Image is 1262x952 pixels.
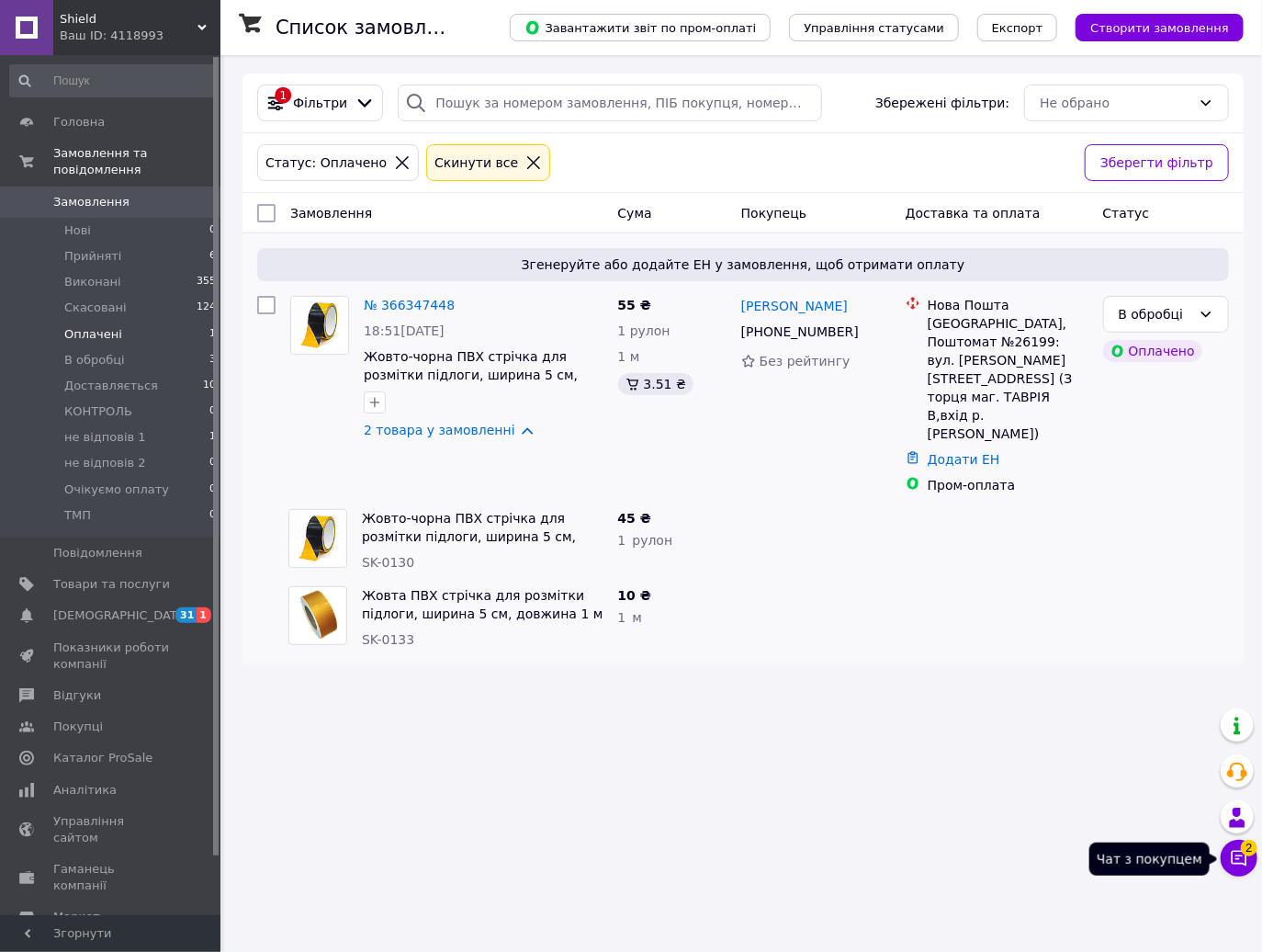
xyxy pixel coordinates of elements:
div: Ваш ID: 4118993 [60,28,220,44]
div: Пром-оплата [928,476,1088,494]
span: 31 [175,607,197,623]
span: 1 рулон [618,323,670,338]
span: Shield [60,11,197,28]
a: № 366347448 [364,298,455,312]
span: Прийняті [64,248,121,265]
span: Доставка та оплата [906,206,1041,221]
input: Пошук [9,64,218,97]
span: Зберегти фільтр [1100,153,1213,173]
span: Оплачені [64,326,122,343]
span: Виконані [64,274,121,290]
span: Маркет [53,909,100,925]
span: 0 [209,455,216,471]
span: 1 м [618,349,640,364]
a: Жовто-чорна ПВХ стрічка для розмітки підлоги, ширина 5 см, довжина 5 м [362,511,576,562]
img: Фото товару [291,297,348,354]
span: Cума [618,206,652,221]
span: Управління сайтом [53,813,170,846]
span: 2 [1241,840,1257,856]
span: Повідомлення [53,545,142,561]
span: не відповів 2 [64,455,146,471]
span: 0 [209,222,216,239]
span: 55 ₴ [618,298,651,312]
span: Завантажити звіт по пром-оплаті [524,19,756,36]
a: Фото товару [290,296,349,355]
span: 10 [203,378,216,394]
span: Без рейтингу [760,354,851,368]
span: Очікуємо оплату [64,482,169,498]
input: Пошук за номером замовлення, ПІБ покупця, номером телефону, Email, номером накладної [398,85,821,121]
span: Згенеруйте або додайте ЕН у замовлення, щоб отримати оплату [265,255,1222,274]
span: Покупці [53,719,103,735]
span: 6 [209,248,216,265]
span: Замовлення та повідомлення [53,145,220,178]
span: Експорт [992,21,1043,35]
span: 124 [197,300,216,316]
span: В обробці [64,352,125,368]
span: 0 [209,403,216,420]
div: Не обрано [1040,93,1191,113]
span: Каталог ProSale [53,750,152,766]
span: 355 [197,274,216,290]
button: Завантажити звіт по пром-оплаті [510,14,771,41]
h1: Список замовлень [276,17,462,39]
span: Створити замовлення [1090,21,1229,35]
span: Статус [1103,206,1150,221]
span: Управління статусами [804,21,944,35]
div: В обробці [1119,304,1191,324]
button: Створити замовлення [1076,14,1244,41]
div: Статус: Оплачено [262,153,390,173]
span: 1 [209,326,216,343]
a: Додати ЕН [928,452,1000,467]
span: Збережені фільтри: [875,94,1009,112]
span: Аналітика [53,782,117,799]
span: Фільтри [293,94,347,112]
span: 1 рулон [618,533,673,548]
span: Головна [53,114,105,130]
span: Замовлення [53,194,130,210]
span: 0 [209,482,216,498]
span: Товари та послуги [53,576,170,593]
span: 10 ₴ [618,588,651,603]
span: Нові [64,222,91,239]
div: Оплачено [1103,340,1202,362]
span: [DEMOGRAPHIC_DATA] [53,607,189,624]
span: ТМП [64,507,91,524]
div: 3.51 ₴ [618,373,693,395]
a: Жовта ПВХ стрічка для розмітки підлоги, ширина 5 см, довжина 1 м [362,588,603,621]
span: КОНТРОЛЬ [64,403,132,420]
button: Зберегти фільтр [1085,144,1229,181]
button: Управління статусами [789,14,959,41]
button: Експорт [977,14,1058,41]
span: 1 м [618,610,642,625]
img: Фото товару [289,510,346,567]
span: SK-0133 [362,632,414,647]
a: [PERSON_NAME] [741,297,848,315]
span: 0 [209,507,216,524]
span: Покупець [741,206,806,221]
a: Створити замовлення [1057,19,1244,34]
span: 3 [209,352,216,368]
div: Нова Пошта [928,296,1088,314]
span: Відгуки [53,687,101,704]
img: Фото товару [289,587,346,644]
div: [GEOGRAPHIC_DATA], Поштомат №26199: вул. [PERSON_NAME][STREET_ADDRESS] (З торця маг. ТАВРІЯ В,вхі... [928,314,1088,443]
span: 45 ₴ [618,511,651,526]
span: 18:51[DATE] [364,323,445,338]
span: Доставляється [64,378,158,394]
span: Замовлення [290,206,372,221]
span: 1 [197,607,211,623]
span: SK-0130 [362,555,414,570]
span: 1 [209,429,216,446]
button: Чат з покупцем2 [1221,840,1257,877]
a: 2 товара у замовленні [364,423,515,437]
span: не відповів 1 [64,429,146,446]
span: Скасовані [64,300,127,316]
div: Cкинути все [431,153,522,173]
span: Показники роботи компанії [53,640,170,673]
a: Жовто-чорна ПВХ стрічка для розмітки підлоги, ширина 5 см, довжина 5 м [364,349,578,401]
div: Чат з покупцем [1089,843,1210,876]
span: Гаманець компанії [53,861,170,894]
div: [PHONE_NUMBER] [738,319,862,345]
